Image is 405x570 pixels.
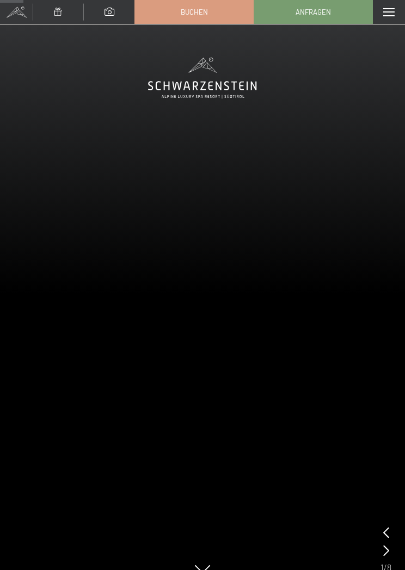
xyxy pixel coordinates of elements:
a: Anfragen [254,1,372,23]
span: Buchen [181,7,208,17]
a: Buchen [135,1,253,23]
span: Anfragen [296,7,331,17]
